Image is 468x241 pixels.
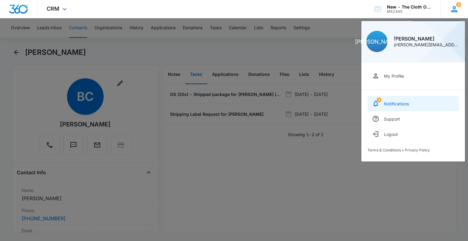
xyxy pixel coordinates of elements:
div: account name [387,5,431,9]
div: • [367,148,459,152]
div: [PERSON_NAME] [394,36,460,41]
div: Logout [384,132,398,137]
a: My Profile [367,68,459,83]
span: 8 [456,2,461,7]
span: 8 [377,97,381,102]
button: Logout [367,126,459,142]
div: [PERSON_NAME][EMAIL_ADDRESS][DOMAIN_NAME] [394,43,460,47]
span: [PERSON_NAME] [355,38,399,45]
div: notifications count [377,97,381,102]
div: Support [384,116,400,122]
a: Terms & Conditions [367,148,401,152]
div: Notifications [384,101,409,106]
div: account id [387,9,431,14]
div: My Profile [384,73,404,79]
a: Support [367,111,459,126]
a: notifications countNotifications [367,96,459,111]
div: notifications count [456,2,461,7]
span: CRM [47,5,59,12]
a: Privacy Policy [405,148,430,152]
